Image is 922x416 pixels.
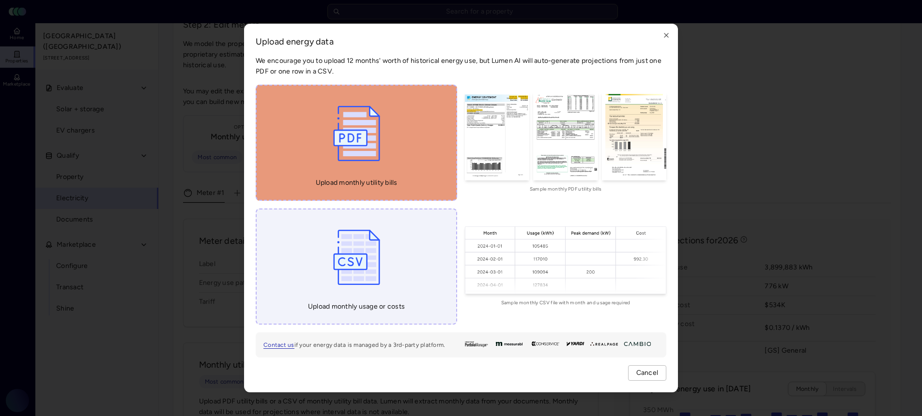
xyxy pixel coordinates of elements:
span: if your energy data is managed by a 3rd-party platform. [263,340,457,350]
img: Ceo4U5SIKSfXVLaD41TSViL+y51utf8JgOM8Q6NETFW5QFcqoTvOFN6LuEWy9r9TcZwpsHYxE47jOI7jOI7jOI7jOI7jOI7jO... [566,340,585,348]
h2: Upload energy data [256,35,666,48]
img: bill_sample_1-BLjLYBBH.png [465,92,529,180]
img: measurabl-BAFRPA4D.png [494,340,524,348]
span: Sample monthly CSV file with month and usage required [501,299,630,307]
span: Sample monthly PDF utility bills [530,185,602,193]
img: svg%3e [328,97,385,170]
span: Upload monthly usage or costs [308,301,405,312]
img: bill_sample_2-DjK3PfJq.png [533,92,598,180]
img: x3tct0qzzDVYDhld5J3EsMwDMMwDMMwDMMwDMMwDMMwDMMwDMMwDMMwDMMwDMMwDMMwDMMwzAXKO7V6TNK4OxnQAAAAAElFTk... [590,340,617,348]
img: bill_sample_3-CiTfacVk.png [602,92,666,180]
button: Cancel [628,365,667,381]
span: Cancel [636,368,659,378]
img: svg%3e [328,221,385,294]
img: cambio-Be5UlpNO.png [624,340,651,348]
img: monthlies_sample-BzJRQ6Hj.png [465,226,666,294]
span: Upload monthly utility bills [316,178,398,188]
span: We encourage you to upload 12 months' worth of historical energy use, but Lumen AI will auto-gene... [256,56,666,77]
a: Contact us [263,342,294,349]
img: espm-BBYcTWzd.png [465,340,488,348]
img: conservice-p6u-E23Z.png [530,340,560,348]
